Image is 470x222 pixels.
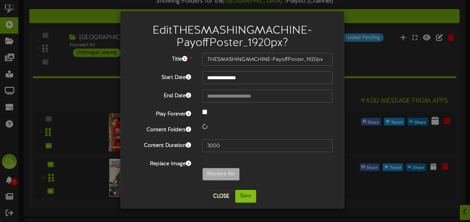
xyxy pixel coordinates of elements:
label: Start Date [126,71,197,81]
label: Content Duration [126,139,197,149]
label: Replace Image [126,158,197,168]
button: Close [209,190,234,202]
input: Title [202,53,333,66]
label: Title [126,53,197,63]
label: Play Forever [126,108,197,118]
label: Content Folders [126,124,197,134]
input: 15 [202,139,333,152]
h2: Edit THESMASHINGMACHINE-PayoffPoster_1920px ? [132,25,333,49]
label: End Date [126,90,197,100]
button: Save [235,190,256,203]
